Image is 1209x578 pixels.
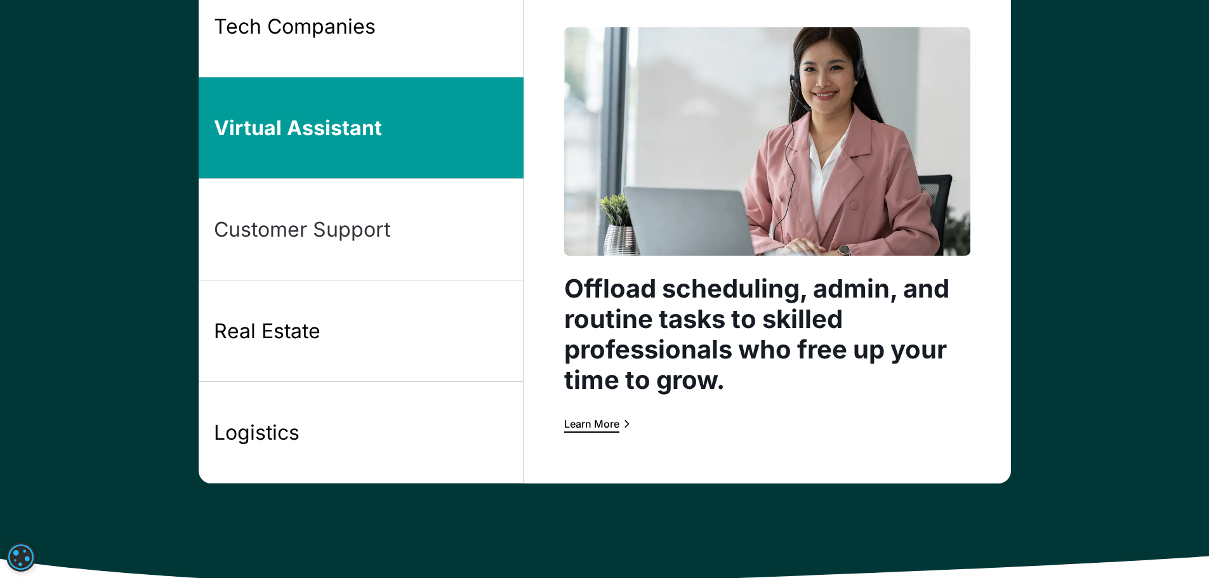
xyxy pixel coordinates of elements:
[564,416,632,432] a: Learn More
[1146,517,1209,578] iframe: Chat Widget
[214,13,376,40] div: Tech Companies
[564,273,970,395] div: Offload scheduling, admin, and routine tasks to skilled professionals who free up your time to grow.
[214,115,382,141] div: Virtual Assistant
[564,419,619,429] div: Learn More
[214,318,320,345] div: Real Estate
[214,216,390,243] div: Customer Support
[564,27,970,256] img: Woman wearing pink formal dress with a laptop in front
[214,419,300,446] div: Logistics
